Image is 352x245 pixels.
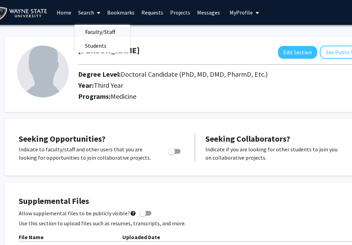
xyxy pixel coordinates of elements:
[194,0,223,25] a: Messages
[205,145,342,162] p: Indicate if you are looking for other students to join you on collaborative projects.
[53,0,75,25] a: Home
[122,234,160,241] b: Uploaded Date
[75,25,126,39] span: Faculty/Staff
[111,92,136,101] span: Medicine
[19,234,44,241] b: File Name
[130,209,136,217] mat-icon: help
[75,27,130,37] a: Faculty/Staff
[104,0,138,25] a: Bookmarks
[230,9,253,16] span: My Profile
[121,70,268,78] span: Doctoral Candidate (PhD, MD, DMD, PharmD, Etc.)
[5,214,29,240] iframe: Chat
[75,0,104,25] a: Search
[278,46,317,59] button: Edit Section
[78,81,323,89] h2: Year:
[165,145,184,156] div: Toggle
[205,133,290,144] span: Seeking Collaborators?
[19,145,155,162] p: Indicate to faculty/staff and other users that you are looking for opportunities to join collabor...
[75,39,117,53] span: Students
[19,209,136,217] span: Allow supplemental files to be publicly visible?
[167,0,194,25] a: Projects
[78,70,323,78] h2: Degree Level:
[19,133,105,144] span: Seeking Opportunities?
[94,81,123,89] span: Third Year
[75,40,130,51] a: Students
[78,46,140,56] h1: [PERSON_NAME]
[17,46,69,97] img: Profile Picture
[138,0,167,25] a: Requests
